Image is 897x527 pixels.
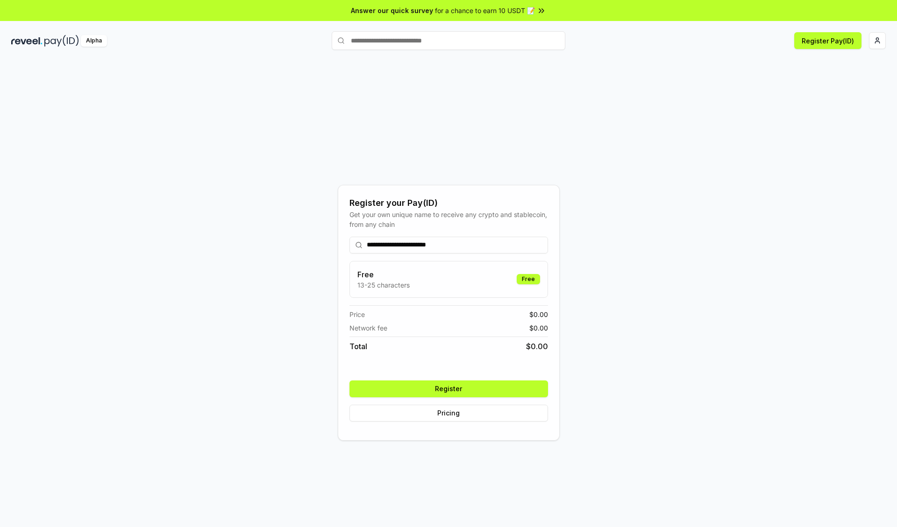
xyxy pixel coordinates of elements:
[81,35,107,47] div: Alpha
[357,269,410,280] h3: Free
[349,309,365,319] span: Price
[349,405,548,422] button: Pricing
[529,323,548,333] span: $ 0.00
[349,197,548,210] div: Register your Pay(ID)
[349,380,548,397] button: Register
[44,35,79,47] img: pay_id
[357,280,410,290] p: 13-25 characters
[349,323,387,333] span: Network fee
[11,35,43,47] img: reveel_dark
[529,309,548,319] span: $ 0.00
[349,341,367,352] span: Total
[526,341,548,352] span: $ 0.00
[794,32,861,49] button: Register Pay(ID)
[517,274,540,284] div: Free
[351,6,433,15] span: Answer our quick survey
[349,210,548,229] div: Get your own unique name to receive any crypto and stablecoin, from any chain
[435,6,535,15] span: for a chance to earn 10 USDT 📝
